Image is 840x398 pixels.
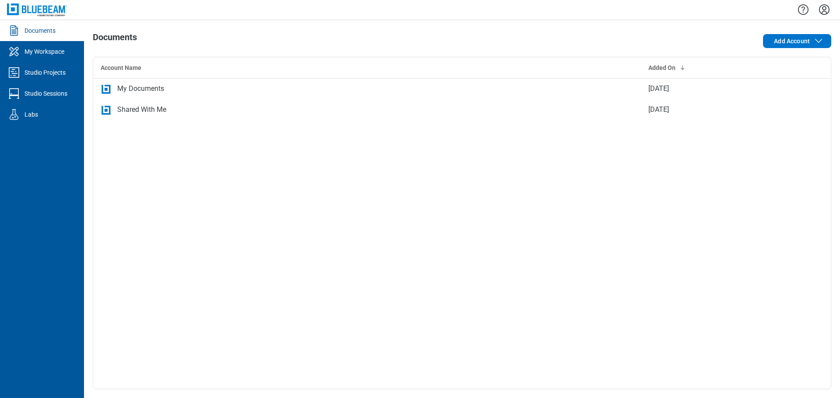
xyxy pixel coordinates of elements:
img: Bluebeam, Inc. [7,3,66,16]
svg: My Workspace [7,45,21,59]
div: Studio Sessions [24,89,67,98]
span: Add Account [774,37,810,45]
div: Account Name [101,63,634,72]
div: Labs [24,110,38,119]
div: My Workspace [24,47,64,56]
div: My Documents [117,83,164,94]
div: Shared With Me [117,104,166,115]
button: Settings [817,2,831,17]
div: Documents [24,26,56,35]
svg: Studio Projects [7,66,21,80]
svg: Studio Sessions [7,87,21,100]
svg: Labs [7,107,21,121]
svg: Documents [7,24,21,38]
div: Added On [648,63,782,72]
h1: Documents [93,32,137,46]
div: Studio Projects [24,68,66,77]
td: [DATE] [641,78,789,99]
button: Add Account [763,34,831,48]
td: [DATE] [641,99,789,120]
table: bb-data-table [93,57,831,121]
